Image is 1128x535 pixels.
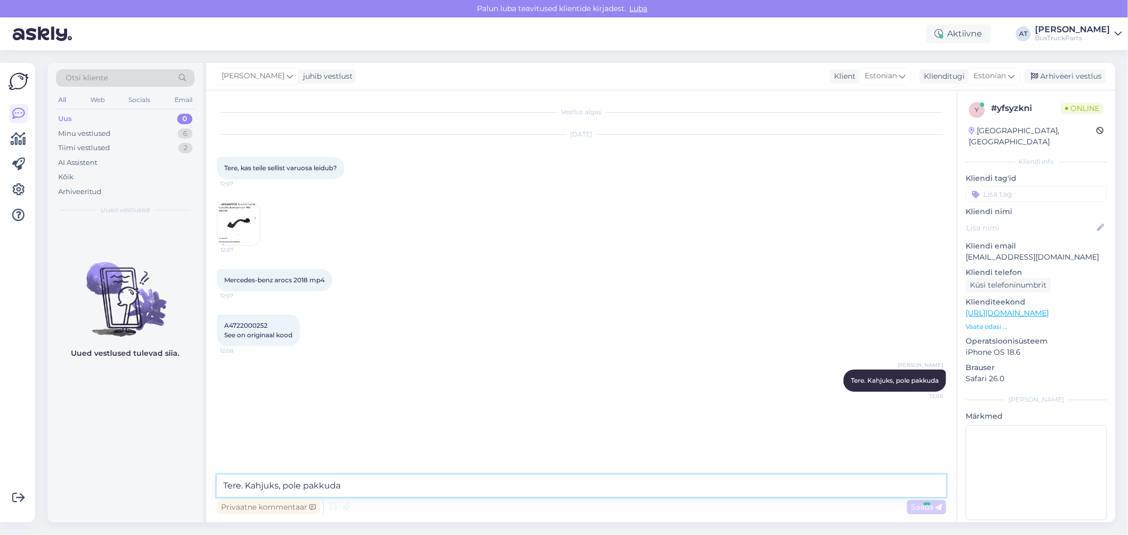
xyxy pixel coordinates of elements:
[8,71,29,91] img: Askly Logo
[58,187,102,197] div: Arhiveeritud
[966,322,1107,331] p: Vaata edasi ...
[974,70,1006,82] span: Estonian
[926,24,991,43] div: Aktiivne
[217,130,946,139] div: [DATE]
[966,173,1107,184] p: Kliendi tag'id
[88,93,107,107] div: Web
[58,158,97,168] div: AI Assistent
[58,172,74,182] div: Kõik
[71,348,180,359] p: Uued vestlused tulevad siia.
[299,71,353,82] div: juhib vestlust
[966,252,1107,263] p: [EMAIL_ADDRESS][DOMAIN_NAME]
[966,411,1107,422] p: Märkmed
[865,70,897,82] span: Estonian
[966,241,1107,252] p: Kliendi email
[217,203,260,245] img: Attachment
[1035,25,1122,42] a: [PERSON_NAME]BusTruckParts
[177,114,192,124] div: 0
[56,93,68,107] div: All
[220,180,260,188] span: 12:07
[966,278,1051,292] div: Küsi telefoninumbrit
[220,292,260,300] span: 12:07
[58,114,72,124] div: Uus
[221,246,260,254] span: 12:07
[966,373,1107,384] p: Safari 26.0
[966,336,1107,347] p: Operatsioonisüsteem
[966,222,1095,234] input: Lisa nimi
[101,205,150,215] span: Uued vestlused
[1016,26,1031,41] div: AT
[1061,103,1104,114] span: Online
[1035,34,1110,42] div: BusTruckParts
[975,106,979,114] span: y
[1035,25,1110,34] div: [PERSON_NAME]
[920,71,965,82] div: Klienditugi
[58,128,111,139] div: Minu vestlused
[627,4,651,13] span: Luba
[66,72,108,84] span: Otsi kliente
[966,362,1107,373] p: Brauser
[966,297,1107,308] p: Klienditeekond
[966,308,1049,318] a: [URL][DOMAIN_NAME]
[48,243,203,338] img: No chats
[830,71,856,82] div: Klient
[851,376,939,384] span: Tere. Kahjuks, pole pakkuda
[969,125,1096,147] div: [GEOGRAPHIC_DATA], [GEOGRAPHIC_DATA]
[966,186,1107,202] input: Lisa tag
[220,347,260,355] span: 12:08
[172,93,195,107] div: Email
[224,321,292,339] span: A4722000252 See on originaal kood
[217,107,946,117] div: Vestlus algas
[224,164,337,172] span: Tere, kas teile sellist varuosa leidub?
[178,143,192,153] div: 2
[991,102,1061,115] div: # yfsyzkni
[1024,69,1106,84] div: Arhiveeri vestlus
[966,395,1107,404] div: [PERSON_NAME]
[126,93,152,107] div: Socials
[966,267,1107,278] p: Kliendi telefon
[966,206,1107,217] p: Kliendi nimi
[178,128,192,139] div: 6
[966,347,1107,358] p: iPhone OS 18.6
[966,157,1107,167] div: Kliendi info
[903,392,943,400] span: 12:08
[224,276,325,284] span: Mercedes-benz arocs 2018 mp4
[222,70,285,82] span: [PERSON_NAME]
[897,361,943,369] span: [PERSON_NAME]
[58,143,110,153] div: Tiimi vestlused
